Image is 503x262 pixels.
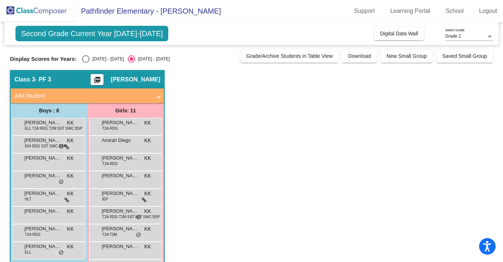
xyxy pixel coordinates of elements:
span: KK [144,154,151,162]
span: [PERSON_NAME] [102,190,138,197]
button: Grade/Archive Students in Table View [240,49,339,63]
div: [DATE] - [DATE] [89,56,124,62]
span: do_not_disturb_alt [59,179,64,185]
button: New Small Group [381,49,433,63]
span: do_not_disturb_alt [59,250,64,256]
span: KK [144,119,151,127]
span: [PERSON_NAME] [102,243,138,250]
span: [PERSON_NAME] [102,207,138,215]
span: T2A RDG [102,126,118,131]
span: Class 3 [14,76,35,83]
span: KK [144,207,151,215]
span: KK [67,243,74,251]
span: KK [144,225,151,233]
span: New Small Group [387,53,427,59]
span: Pathfinder Elementary - [PERSON_NAME] [74,5,221,17]
span: KK [67,119,74,127]
span: KK [67,154,74,162]
span: ELL [25,249,31,255]
div: Boys : 8 [11,103,87,118]
span: [PERSON_NAME] [24,172,61,179]
span: KK [144,137,151,144]
span: ELL T2A RDG T2M SST SWC BSP [25,126,82,131]
span: KK [67,207,74,215]
span: KK [67,137,74,144]
span: [PERSON_NAME] [102,119,138,126]
span: do_not_disturb_alt [136,232,141,238]
span: KK [144,243,151,251]
span: do_not_disturb_alt [59,144,64,150]
span: T2A RDG T2M SST HLT SWC BSP [102,214,160,220]
span: do_not_disturb_alt [136,214,141,220]
span: [PERSON_NAME] [24,190,61,197]
span: Saved Small Group [442,53,487,59]
span: [PERSON_NAME] [24,154,61,162]
button: Download [342,49,377,63]
span: [PERSON_NAME] [102,154,138,162]
span: Download [348,53,371,59]
button: Digital Data Wall [374,27,424,40]
span: - PF 3 [35,76,51,83]
mat-icon: picture_as_pdf [93,76,102,87]
a: Learning Portal [384,5,436,17]
span: KK [67,225,74,233]
span: Grade/Archive Students in Table View [246,53,333,59]
span: T2A T2M [102,232,117,237]
mat-expansion-panel-header: Add Student [11,88,164,103]
span: KK [144,190,151,198]
div: Girls: 11 [87,103,164,118]
button: Print Students Details [91,74,103,85]
span: KK [67,172,74,180]
span: [PERSON_NAME] [24,225,61,233]
span: Display Scores for Years: [10,56,77,62]
button: Saved Small Group [436,49,493,63]
span: T2A RDG [102,161,118,167]
span: KK [144,172,151,180]
span: IEP [102,196,108,202]
a: Logout [473,5,503,17]
span: [PERSON_NAME] [24,119,61,126]
mat-radio-group: Select an option [82,55,170,63]
span: [PERSON_NAME] [102,172,138,179]
span: 504 RDG SST SWC BSP [25,143,66,149]
span: Second Grade Current Year [DATE]-[DATE] [15,26,168,41]
span: Amirah Diego [102,137,138,144]
mat-panel-title: Add Student [14,92,151,100]
span: HLT [25,196,31,202]
span: [PERSON_NAME] [24,207,61,215]
span: Grade 2 [445,34,461,39]
span: T2A RDG [25,232,41,237]
span: [PERSON_NAME] [24,137,61,144]
span: [PERSON_NAME] [24,243,61,250]
span: KK [67,190,74,198]
span: [PERSON_NAME] [111,76,160,83]
div: [DATE] - [DATE] [135,56,170,62]
a: Support [348,5,381,17]
span: Digital Data Wall [380,31,418,36]
a: School [440,5,469,17]
span: [PERSON_NAME] [102,225,138,233]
